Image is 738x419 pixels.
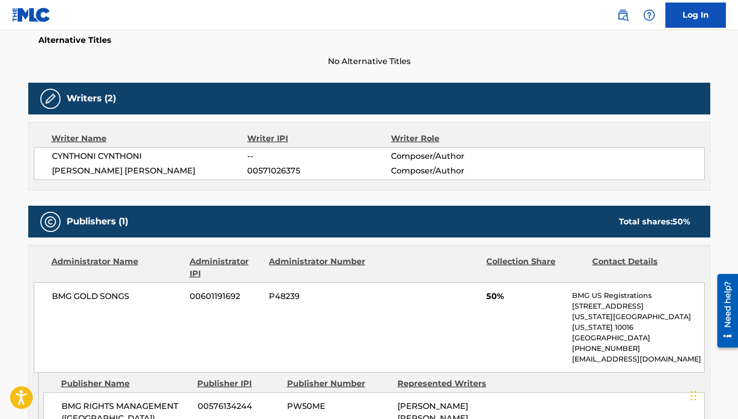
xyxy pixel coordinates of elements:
[52,290,183,303] span: BMG GOLD SONGS
[51,256,182,280] div: Administrator Name
[287,378,390,390] div: Publisher Number
[572,301,704,312] p: [STREET_ADDRESS]
[61,378,190,390] div: Publisher Name
[613,5,633,25] a: Public Search
[44,93,56,105] img: Writers
[269,290,367,303] span: P48239
[391,165,522,177] span: Composer/Author
[592,256,690,280] div: Contact Details
[572,333,704,343] p: [GEOGRAPHIC_DATA]
[28,55,710,68] span: No Alternative Titles
[247,133,391,145] div: Writer IPI
[691,381,697,411] div: Drag
[572,343,704,354] p: [PHONE_NUMBER]
[391,150,522,162] span: Composer/Author
[52,165,248,177] span: [PERSON_NAME] [PERSON_NAME]
[617,9,629,21] img: search
[665,3,726,28] a: Log In
[391,133,522,145] div: Writer Role
[67,216,128,227] h5: Publishers (1)
[619,216,690,228] div: Total shares:
[486,290,564,303] span: 50%
[672,217,690,226] span: 50 %
[639,5,659,25] div: Help
[190,256,261,280] div: Administrator IPI
[190,290,261,303] span: 00601191692
[247,165,390,177] span: 00571026375
[572,312,704,333] p: [US_STATE][GEOGRAPHIC_DATA][US_STATE] 10016
[572,290,704,301] p: BMG US Registrations
[269,256,367,280] div: Administrator Number
[688,371,738,419] iframe: Chat Widget
[198,400,279,412] span: 00576134244
[44,216,56,228] img: Publishers
[486,256,584,280] div: Collection Share
[67,93,116,104] h5: Writers (2)
[51,133,248,145] div: Writer Name
[398,378,500,390] div: Represented Writers
[643,9,655,21] img: help
[572,354,704,365] p: [EMAIL_ADDRESS][DOMAIN_NAME]
[38,35,700,45] h5: Alternative Titles
[710,270,738,351] iframe: Resource Center
[12,8,51,22] img: MLC Logo
[52,150,248,162] span: CYNTHONI CYNTHONI
[197,378,279,390] div: Publisher IPI
[287,400,390,412] span: PW50ME
[247,150,390,162] span: --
